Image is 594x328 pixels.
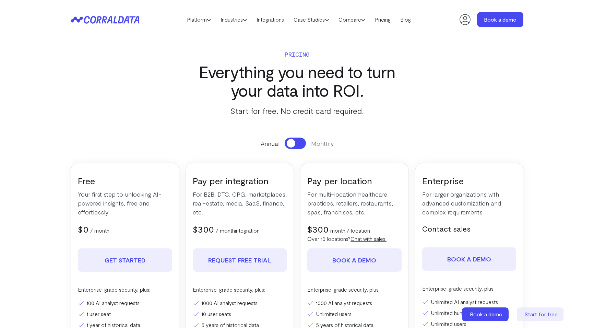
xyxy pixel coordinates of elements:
[216,14,252,25] a: Industries
[78,310,172,318] li: 1 user seat
[334,14,370,25] a: Compare
[517,307,565,321] a: Start for free
[462,307,510,321] a: Book a demo
[186,62,408,99] h3: Everything you need to turn your data into ROI.
[307,224,329,234] span: $300
[422,309,516,317] li: Unlimited human analyst requests
[307,190,402,216] p: For multi-location healthcare practices, retailers, restaurants, spas, franchises, etc.
[370,14,395,25] a: Pricing
[193,310,287,318] li: 10 user seats
[252,14,289,25] a: Integrations
[307,175,402,186] h3: Pay per location
[330,226,370,235] p: month / location
[193,175,287,186] h3: Pay per integration
[422,320,516,328] li: Unlimited users
[235,227,260,234] a: integration
[193,299,287,307] li: 1000 AI analyst requests
[395,14,416,25] a: Blog
[422,175,516,186] h3: Enterprise
[193,224,214,234] span: $300
[422,298,516,306] li: Unlimited AI analyst requests
[186,105,408,117] p: Start for free. No credit card required.
[193,190,287,216] p: For B2B, DTC, CPG, marketplaces, real-estate, media, SaaS, finance, etc.
[422,247,516,271] a: Book a demo
[311,139,334,148] span: Monthly
[307,235,402,243] p: Over 10 locations?
[307,248,402,272] a: Book a demo
[351,235,387,242] a: Chat with sales.
[78,175,172,186] h3: Free
[193,285,287,294] p: Enterprise-grade security, plus:
[422,223,516,234] h5: Contact sales
[182,14,216,25] a: Platform
[90,226,109,235] p: / month
[78,190,172,216] p: Your first step to unlocking AI-powered insights, free and effortlessly
[307,299,402,307] li: 1000 AI analyst requests
[289,14,334,25] a: Case Studies
[78,299,172,307] li: 100 AI analyst requests
[261,139,280,148] span: Annual
[193,248,287,272] a: REQUEST FREE TRIAL
[422,284,516,293] p: Enterprise-grade security, plus:
[78,224,88,234] span: $0
[307,310,402,318] li: Unlimited users
[186,49,408,59] p: Pricing
[78,285,172,294] p: Enterprise-grade security, plus:
[422,190,516,216] p: For larger organizations with advanced customization and complex requirements
[477,12,523,27] a: Book a demo
[216,226,260,235] p: / month
[524,311,558,317] span: Start for free
[470,311,502,317] span: Book a demo
[78,248,172,272] a: Get Started
[307,285,402,294] p: Enterprise-grade security, plus:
